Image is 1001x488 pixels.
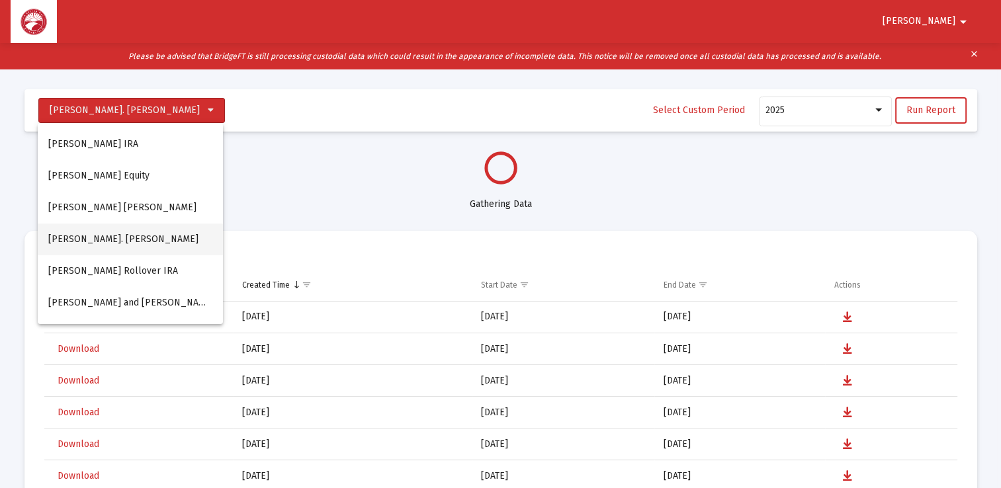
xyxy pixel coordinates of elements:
mat-card-title: Reports [44,251,100,264]
mat-icon: arrow_drop_down [955,9,971,35]
span: Show filter options for column 'Start Date' [519,280,529,290]
td: [DATE] [654,397,825,428]
td: Column Start Date [472,269,654,301]
i: Please be advised that BridgeFT is still processing custodial data which could result in the appe... [128,52,881,61]
td: [DATE] [654,365,825,397]
div: Actions [834,280,861,290]
span: [PERSON_NAME]. [PERSON_NAME] [50,104,200,116]
td: Column End Date [654,269,825,301]
div: [DATE] [242,374,462,387]
span: Download [58,343,99,354]
span: 2025 [765,104,785,116]
td: [DATE] [472,365,654,397]
div: Start Date [481,280,517,290]
span: Show filter options for column 'End Date' [698,280,708,290]
td: [DATE] [472,428,654,460]
div: [DATE] [242,438,462,451]
td: Column Download [44,269,234,301]
span: Show filter options for column 'Download' [95,280,105,290]
span: Download [58,438,99,450]
td: Column Actions [825,269,957,301]
td: Column Created Time [233,269,472,301]
td: [DATE] [654,428,825,460]
span: Download [58,470,99,481]
td: [DATE] [472,397,654,428]
button: Run Report [895,97,967,124]
div: Created Time [242,280,290,290]
button: [PERSON_NAME]. [PERSON_NAME] [38,98,225,123]
span: Download [58,311,99,323]
span: Download [58,407,99,418]
td: [DATE] [654,302,825,333]
span: Run Report [906,104,955,116]
td: [DATE] [472,333,654,365]
div: Gathering Data [24,184,977,211]
td: [DATE] [472,302,654,333]
span: Select Custom Period [653,104,745,116]
td: [DATE] [654,333,825,365]
div: [DATE] [242,469,462,483]
div: End Date [664,280,696,290]
button: [PERSON_NAME] [867,8,987,34]
div: [DATE] [242,406,462,419]
span: Download [58,375,99,386]
div: Download [56,280,93,290]
div: [DATE] [242,310,462,323]
span: Show filter options for column 'Created Time' [302,280,312,290]
img: Dashboard [21,9,47,35]
mat-icon: clear [969,46,979,66]
div: [DATE] [242,343,462,356]
span: [PERSON_NAME] [883,16,955,27]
